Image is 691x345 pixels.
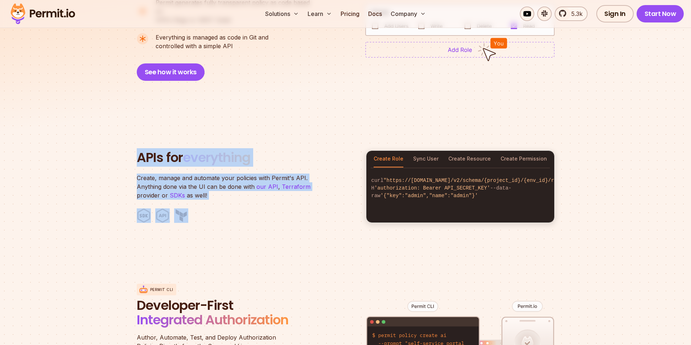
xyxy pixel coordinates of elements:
a: Start Now [637,5,684,22]
span: 5.3k [567,9,583,18]
a: SDKs [170,192,185,199]
button: Sync User [413,151,439,167]
a: 5.3k [555,7,588,21]
h2: APIs for [137,150,357,165]
span: Author, Automate, Test, and Deploy Authorization [137,333,311,342]
button: See how it works [137,63,205,81]
a: Docs [365,7,385,21]
p: Create, manage and automate your policies with Permit's API. Anything done via the UI can be done... [137,174,318,200]
span: Everything is managed as code in Git and [156,33,268,42]
button: Create Resource [448,151,491,167]
span: '{"key":"admin","name":"admin"}' [381,193,478,199]
button: Solutions [262,7,302,21]
a: our API [256,183,278,190]
button: Create Role [374,151,403,167]
span: 'authorization: Bearer API_SECRET_KEY' [374,185,490,191]
a: Pricing [338,7,362,21]
code: curl -H --data-raw [366,171,554,205]
span: "https://[DOMAIN_NAME]/v2/schema/{project_id}/{env_id}/roles" [383,178,569,183]
p: controlled with a simple API [156,33,268,50]
button: Create Permission [501,151,547,167]
button: Company [388,7,429,21]
span: everything [183,148,250,167]
button: Learn [305,7,335,21]
a: Terraform [282,183,310,190]
a: Sign In [596,5,634,22]
span: Integrated Authorization [137,311,288,329]
img: Permit logo [7,1,78,26]
span: Developer-First [137,298,311,313]
p: Permit CLI [150,287,173,292]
